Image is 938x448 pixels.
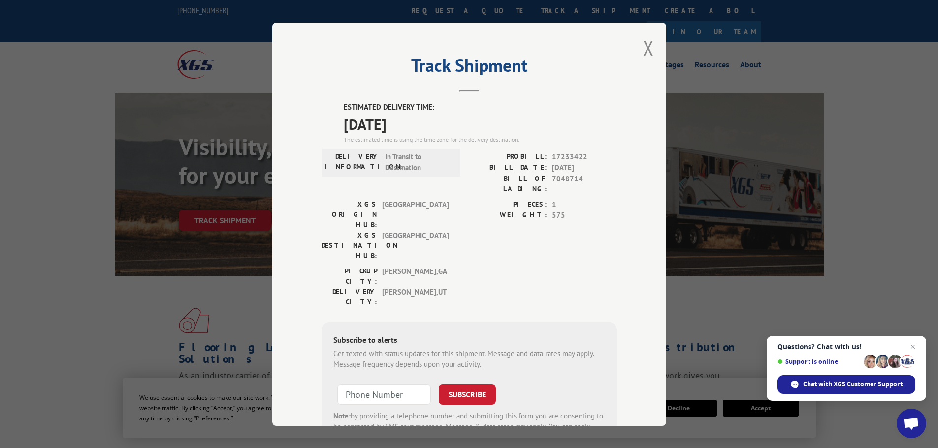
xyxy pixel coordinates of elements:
div: by providing a telephone number and submitting this form you are consenting to be contacted by SM... [333,410,605,444]
div: Open chat [897,409,926,438]
span: 1 [552,199,617,210]
h2: Track Shipment [322,59,617,77]
strong: Note: [333,411,351,420]
label: XGS DESTINATION HUB: [322,230,377,261]
span: Chat with XGS Customer Support [803,380,903,388]
label: PROBILL: [469,151,547,162]
label: DELIVERY CITY: [322,286,377,307]
span: 17233422 [552,151,617,162]
div: Subscribe to alerts [333,333,605,348]
button: SUBSCRIBE [439,384,496,404]
span: [PERSON_NAME] , GA [382,266,449,286]
span: Close chat [907,341,919,353]
span: 575 [552,210,617,221]
span: [DATE] [344,113,617,135]
label: WEIGHT: [469,210,547,221]
span: [DATE] [552,162,617,174]
label: BILL DATE: [469,162,547,174]
span: 7048714 [552,173,617,194]
input: Phone Number [337,384,431,404]
div: Chat with XGS Customer Support [777,375,915,394]
span: Support is online [777,358,860,365]
span: [GEOGRAPHIC_DATA] [382,199,449,230]
div: Get texted with status updates for this shipment. Message and data rates may apply. Message frequ... [333,348,605,370]
label: DELIVERY INFORMATION: [324,151,380,173]
button: Close modal [643,35,654,61]
div: The estimated time is using the time zone for the delivery destination. [344,135,617,144]
label: BILL OF LADING: [469,173,547,194]
span: In Transit to Destination [385,151,452,173]
label: ESTIMATED DELIVERY TIME: [344,102,617,113]
span: [GEOGRAPHIC_DATA] [382,230,449,261]
label: PIECES: [469,199,547,210]
span: [PERSON_NAME] , UT [382,286,449,307]
label: PICKUP CITY: [322,266,377,286]
label: XGS ORIGIN HUB: [322,199,377,230]
span: Questions? Chat with us! [777,343,915,351]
